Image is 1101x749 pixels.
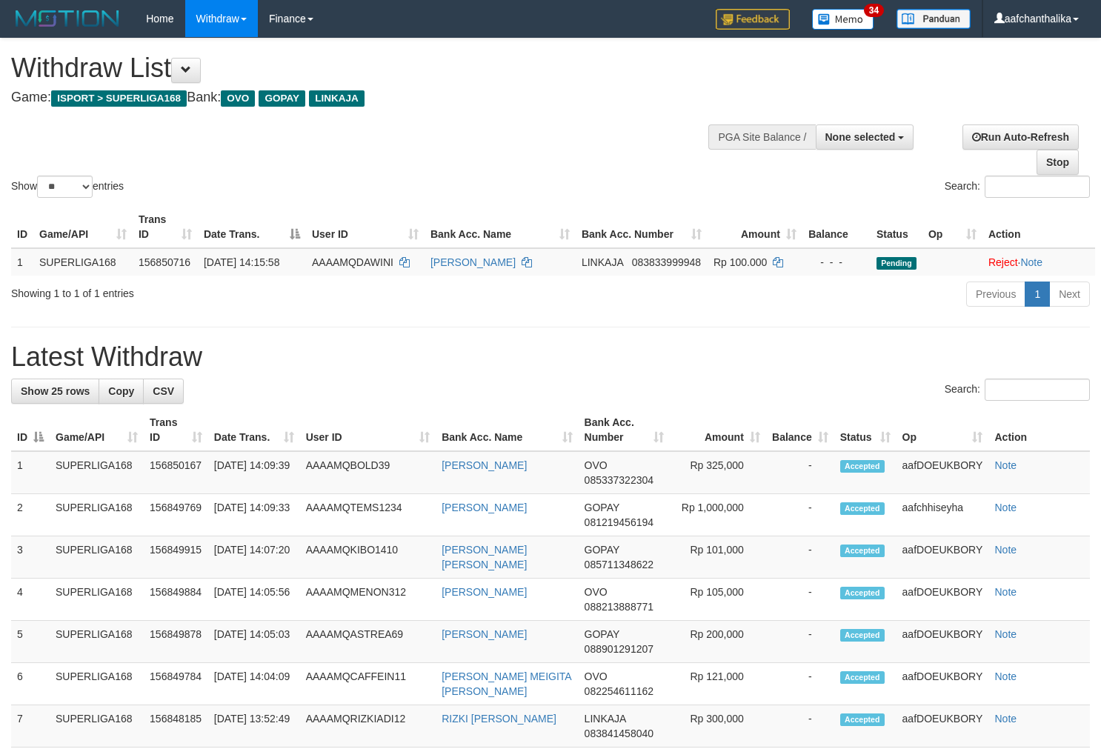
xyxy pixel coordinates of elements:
[144,536,208,579] td: 156849915
[585,728,653,739] span: Copy 083841458040 to clipboard
[708,206,802,248] th: Amount: activate to sort column ascending
[945,176,1090,198] label: Search:
[11,248,33,276] td: 1
[825,131,896,143] span: None selected
[50,579,144,621] td: SUPERLIGA168
[442,502,527,513] a: [PERSON_NAME]
[840,629,885,642] span: Accepted
[766,579,834,621] td: -
[834,409,897,451] th: Status: activate to sort column ascending
[766,451,834,494] td: -
[300,409,436,451] th: User ID: activate to sort column ascending
[1025,282,1050,307] a: 1
[221,90,255,107] span: OVO
[816,124,914,150] button: None selected
[585,685,653,697] span: Copy 082254611162 to clipboard
[670,579,766,621] td: Rp 105,000
[442,628,527,640] a: [PERSON_NAME]
[897,451,989,494] td: aafDOEUKBORY
[33,248,133,276] td: SUPERLIGA168
[11,7,124,30] img: MOTION_logo.png
[139,256,190,268] span: 156850716
[585,586,608,598] span: OVO
[300,579,436,621] td: AAAAMQMENON312
[994,459,1017,471] a: Note
[11,342,1090,372] h1: Latest Withdraw
[840,545,885,557] span: Accepted
[994,628,1017,640] a: Note
[50,536,144,579] td: SUPERLIGA168
[1020,256,1042,268] a: Note
[1049,282,1090,307] a: Next
[982,206,1095,248] th: Action
[21,385,90,397] span: Show 25 rows
[670,494,766,536] td: Rp 1,000,000
[585,459,608,471] span: OVO
[576,206,708,248] th: Bank Acc. Number: activate to sort column ascending
[208,663,300,705] td: [DATE] 14:04:09
[812,9,874,30] img: Button%20Memo.svg
[442,544,527,570] a: [PERSON_NAME] [PERSON_NAME]
[442,586,527,598] a: [PERSON_NAME]
[585,474,653,486] span: Copy 085337322304 to clipboard
[766,409,834,451] th: Balance: activate to sort column ascending
[11,494,50,536] td: 2
[425,206,576,248] th: Bank Acc. Name: activate to sort column ascending
[430,256,516,268] a: [PERSON_NAME]
[994,713,1017,725] a: Note
[579,409,671,451] th: Bank Acc. Number: activate to sort column ascending
[37,176,93,198] select: Showentries
[766,536,834,579] td: -
[864,4,884,17] span: 34
[144,621,208,663] td: 156849878
[840,502,885,515] span: Accepted
[897,621,989,663] td: aafDOEUKBORY
[11,280,448,301] div: Showing 1 to 1 of 1 entries
[144,494,208,536] td: 156849769
[585,643,653,655] span: Copy 088901291207 to clipboard
[585,502,619,513] span: GOPAY
[840,713,885,726] span: Accepted
[585,670,608,682] span: OVO
[208,409,300,451] th: Date Trans.: activate to sort column ascending
[670,409,766,451] th: Amount: activate to sort column ascending
[442,713,556,725] a: RIZKI [PERSON_NAME]
[144,409,208,451] th: Trans ID: activate to sort column ascending
[208,451,300,494] td: [DATE] 14:09:39
[11,451,50,494] td: 1
[585,544,619,556] span: GOPAY
[945,379,1090,401] label: Search:
[670,705,766,748] td: Rp 300,000
[144,579,208,621] td: 156849884
[300,705,436,748] td: AAAAMQRIZKIADI12
[144,705,208,748] td: 156848185
[50,705,144,748] td: SUPERLIGA168
[436,409,578,451] th: Bank Acc. Name: activate to sort column ascending
[208,494,300,536] td: [DATE] 14:09:33
[994,586,1017,598] a: Note
[897,663,989,705] td: aafDOEUKBORY
[985,176,1090,198] input: Search:
[922,206,982,248] th: Op: activate to sort column ascending
[585,713,626,725] span: LINKAJA
[11,705,50,748] td: 7
[670,663,766,705] td: Rp 121,000
[11,379,99,404] a: Show 25 rows
[442,459,527,471] a: [PERSON_NAME]
[300,621,436,663] td: AAAAMQASTREA69
[982,248,1095,276] td: ·
[808,255,865,270] div: - - -
[300,451,436,494] td: AAAAMQBOLD39
[1037,150,1079,175] a: Stop
[988,409,1090,451] th: Action
[208,579,300,621] td: [DATE] 14:05:56
[144,451,208,494] td: 156850167
[108,385,134,397] span: Copy
[840,587,885,599] span: Accepted
[585,628,619,640] span: GOPAY
[208,705,300,748] td: [DATE] 13:52:49
[11,53,719,83] h1: Withdraw List
[11,621,50,663] td: 5
[309,90,365,107] span: LINKAJA
[897,579,989,621] td: aafDOEUKBORY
